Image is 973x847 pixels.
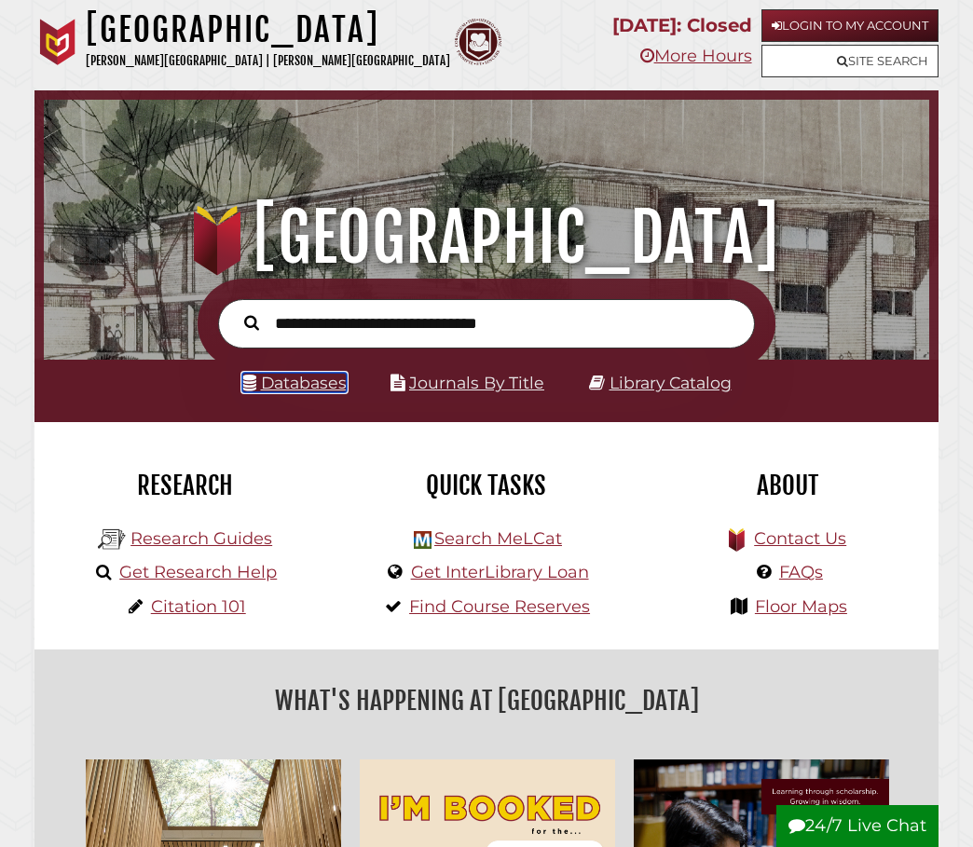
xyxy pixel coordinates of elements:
[779,562,823,582] a: FAQs
[242,373,347,392] a: Databases
[130,528,272,549] a: Research Guides
[640,46,752,66] a: More Hours
[349,470,623,501] h2: Quick Tasks
[86,50,450,72] p: [PERSON_NAME][GEOGRAPHIC_DATA] | [PERSON_NAME][GEOGRAPHIC_DATA]
[434,528,562,549] a: Search MeLCat
[455,19,501,65] img: Calvin Theological Seminary
[409,596,590,617] a: Find Course Reserves
[612,9,752,42] p: [DATE]: Closed
[755,596,847,617] a: Floor Maps
[86,9,450,50] h1: [GEOGRAPHIC_DATA]
[235,310,268,334] button: Search
[411,562,589,582] a: Get InterLibrary Loan
[98,526,126,553] img: Hekman Library Logo
[610,373,732,392] a: Library Catalog
[651,470,925,501] h2: About
[244,315,259,332] i: Search
[761,45,939,77] a: Site Search
[34,19,81,65] img: Calvin University
[48,470,322,501] h2: Research
[754,528,846,549] a: Contact Us
[59,197,915,279] h1: [GEOGRAPHIC_DATA]
[761,9,939,42] a: Login to My Account
[409,373,544,392] a: Journals By Title
[151,596,246,617] a: Citation 101
[48,679,925,722] h2: What's Happening at [GEOGRAPHIC_DATA]
[414,531,432,549] img: Hekman Library Logo
[119,562,277,582] a: Get Research Help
